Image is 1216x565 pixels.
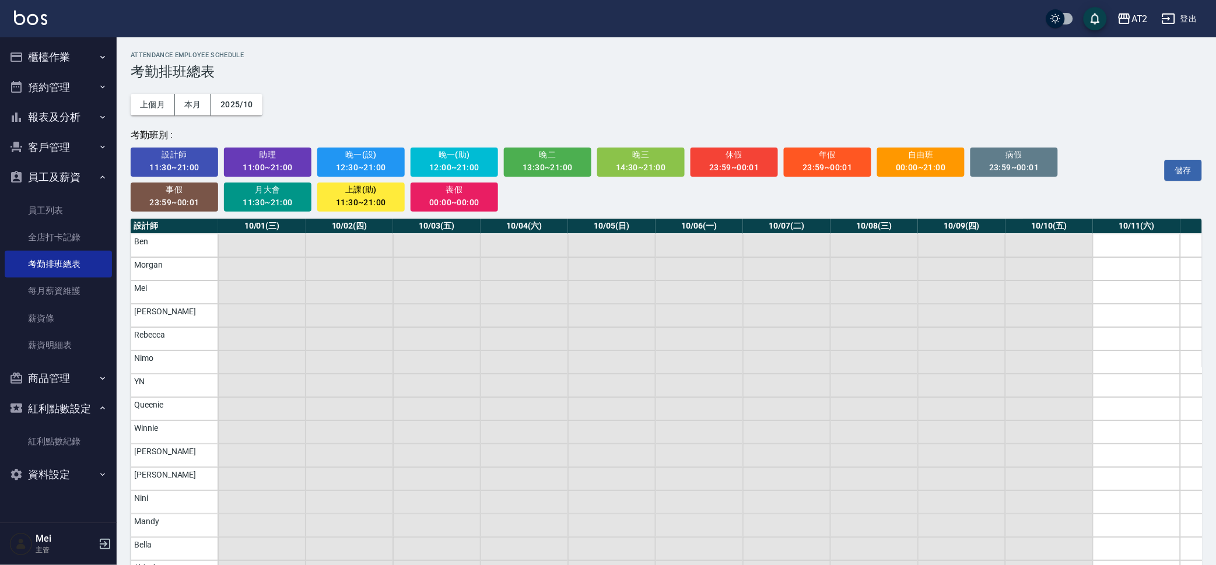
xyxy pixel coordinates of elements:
[5,132,112,163] button: 客戶管理
[411,148,498,177] button: 晚一(助)12:00~21:00
[1005,219,1093,234] th: 10/10(五)
[605,160,677,175] div: 14:30~21:00
[419,160,490,175] div: 12:00~21:00
[131,234,218,257] td: Ben
[656,219,743,234] th: 10/06(一)
[131,397,218,420] td: Queenie
[131,467,218,490] td: [PERSON_NAME]
[885,160,957,175] div: 00:00~21:00
[139,148,211,162] span: 設計師
[792,160,864,175] div: 23:59~00:01
[1113,7,1152,31] button: AT2
[970,148,1058,177] button: 病假23:59~00:01
[9,532,33,556] img: Person
[139,195,211,210] div: 23:59~00:01
[5,332,112,359] a: 薪資明細表
[918,219,1005,234] th: 10/09(四)
[597,148,685,177] button: 晚三14:30~21:00
[784,148,871,177] button: 年假23:59~00:01
[131,129,1101,142] div: 考勤班別 :
[699,148,770,162] span: 休假
[979,160,1050,175] div: 23:59~00:01
[36,545,95,555] p: 主管
[131,304,218,327] td: [PERSON_NAME]
[306,219,393,234] th: 10/02(四)
[131,350,218,374] td: Nimo
[325,195,397,210] div: 11:30~21:00
[131,490,218,514] td: Nini
[131,51,1202,59] h2: ATTENDANCE EMPLOYEE SCHEDULE
[885,148,957,162] span: 自由班
[5,305,112,332] a: 薪資條
[699,160,770,175] div: 23:59~00:01
[1131,12,1148,26] div: AT2
[131,183,218,212] button: 事假23:59~00:01
[131,420,218,444] td: Winnie
[325,183,397,197] span: 上課(助)
[232,183,304,197] span: 月大會
[411,183,498,212] button: 喪假00:00~00:00
[131,94,175,115] button: 上個月
[211,94,262,115] button: 2025/10
[877,148,965,177] button: 自由班00:00~21:00
[568,219,656,234] th: 10/05(日)
[218,219,306,234] th: 10/01(三)
[5,162,112,192] button: 員工及薪資
[14,10,47,25] img: Logo
[131,327,218,350] td: Rebecca
[224,183,311,212] button: 月大會11:30~21:00
[419,195,490,210] div: 00:00~00:00
[393,219,481,234] th: 10/03(五)
[224,148,311,177] button: 助理11:00~21:00
[792,148,864,162] span: 年假
[5,42,112,72] button: 櫃檯作業
[36,533,95,545] h5: Mei
[1093,219,1180,234] th: 10/11(六)
[131,537,218,560] td: Bella
[1157,8,1202,30] button: 登出
[131,374,218,397] td: YN
[139,183,211,197] span: 事假
[605,148,677,162] span: 晚三
[5,197,112,224] a: 員工列表
[175,94,211,115] button: 本月
[139,160,211,175] div: 11:30~21:00
[317,183,405,212] button: 上課(助)11:30~21:00
[5,428,112,455] a: 紅利點數紀錄
[512,160,584,175] div: 13:30~21:00
[1084,7,1107,30] button: save
[979,148,1050,162] span: 病假
[5,251,112,278] a: 考勤排班總表
[512,148,584,162] span: 晚二
[131,444,218,467] td: [PERSON_NAME]
[419,148,490,162] span: 晚一(助)
[743,219,830,234] th: 10/07(二)
[131,219,218,234] th: 設計師
[5,394,112,424] button: 紅利點數設定
[131,514,218,537] td: Mandy
[5,459,112,490] button: 資料設定
[691,148,778,177] button: 休假23:59~00:01
[317,148,405,177] button: 晚一(設)12:30~21:00
[131,64,1202,80] h3: 考勤排班總表
[5,363,112,394] button: 商品管理
[5,72,112,103] button: 預約管理
[131,148,218,177] button: 設計師11:30~21:00
[232,160,304,175] div: 11:00~21:00
[830,219,918,234] th: 10/08(三)
[325,148,397,162] span: 晚一(設)
[5,278,112,304] a: 每月薪資維護
[481,219,568,234] th: 10/04(六)
[504,148,591,177] button: 晚二13:30~21:00
[1165,160,1202,181] button: 儲存
[131,280,218,304] td: Mei
[5,102,112,132] button: 報表及分析
[232,148,304,162] span: 助理
[131,257,218,280] td: Morgan
[325,160,397,175] div: 12:30~21:00
[5,224,112,251] a: 全店打卡記錄
[419,183,490,197] span: 喪假
[232,195,304,210] div: 11:30~21:00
